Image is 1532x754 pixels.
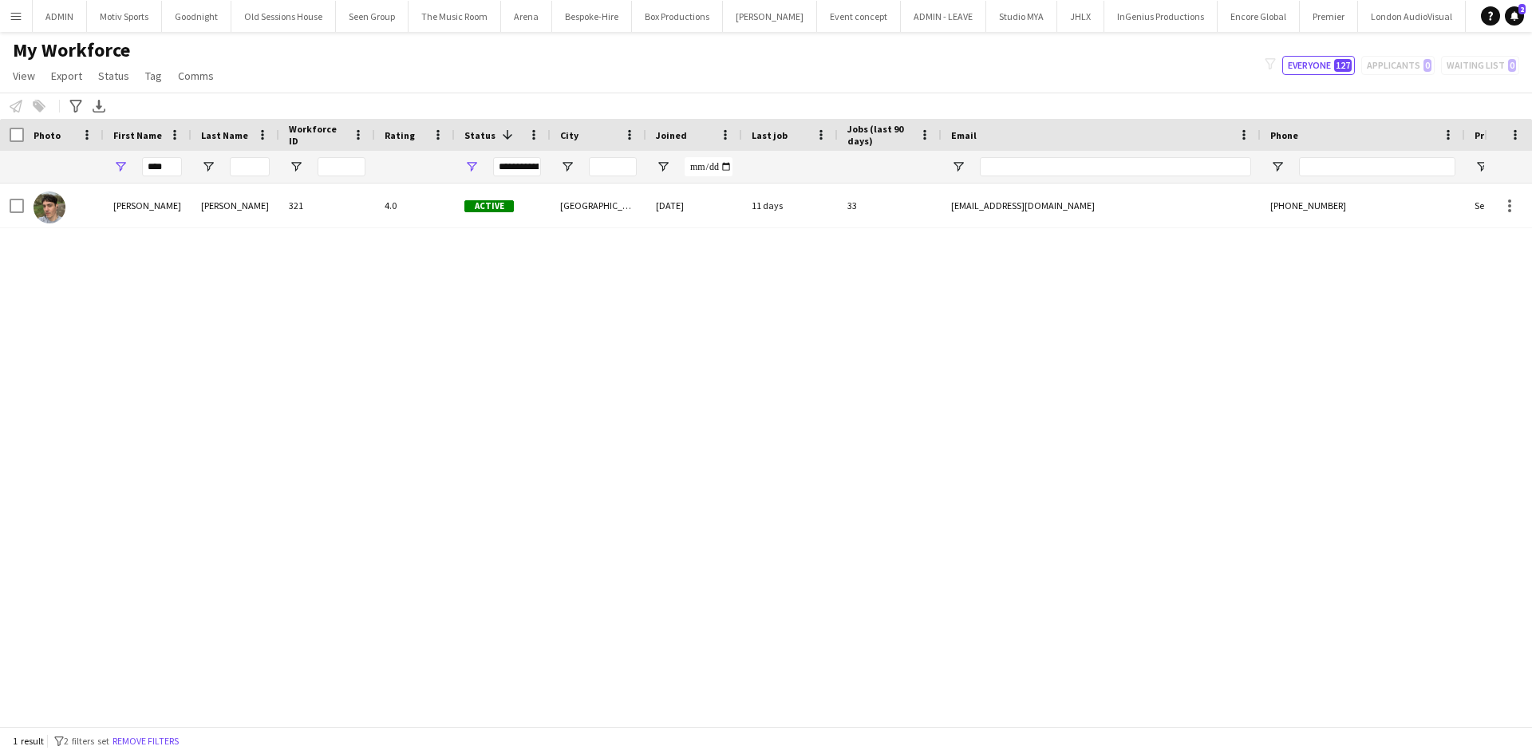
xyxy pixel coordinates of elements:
span: First Name [113,129,162,141]
a: Export [45,65,89,86]
button: Open Filter Menu [113,160,128,174]
span: 2 [1518,4,1526,14]
button: Everyone127 [1282,56,1355,75]
button: Seen Group [336,1,409,32]
button: Open Filter Menu [1270,160,1285,174]
a: Status [92,65,136,86]
a: 2 [1505,6,1524,26]
input: Last Name Filter Input [230,157,270,176]
button: Studio MYA [986,1,1057,32]
button: Open Filter Menu [656,160,670,174]
div: 321 [279,184,375,227]
div: 33 [838,184,942,227]
span: Rating [385,129,415,141]
span: 2 filters set [64,735,109,747]
button: Open Filter Menu [201,160,215,174]
button: Premier [1300,1,1358,32]
span: Profile [1475,129,1506,141]
span: Photo [34,129,61,141]
span: Jobs (last 90 days) [847,123,913,147]
div: [EMAIL_ADDRESS][DOMAIN_NAME] [942,184,1261,227]
div: [DATE] [646,184,742,227]
button: ADMIN - LEAVE [901,1,986,32]
span: City [560,129,578,141]
button: London AudioVisual [1358,1,1466,32]
input: Joined Filter Input [685,157,732,176]
img: Alistair Redding [34,191,65,223]
span: Comms [178,69,214,83]
button: Motiv Sports [87,1,162,32]
div: [PERSON_NAME] [191,184,279,227]
input: City Filter Input [589,157,637,176]
input: Workforce ID Filter Input [318,157,365,176]
button: Goodnight [162,1,231,32]
button: Open Filter Menu [951,160,965,174]
span: Tag [145,69,162,83]
input: First Name Filter Input [142,157,182,176]
div: [PHONE_NUMBER] [1261,184,1465,227]
app-action-btn: Export XLSX [89,97,109,116]
button: Event concept [817,1,901,32]
button: Open Filter Menu [1475,160,1489,174]
button: [PERSON_NAME] [723,1,817,32]
div: [PERSON_NAME] [104,184,191,227]
button: Open Filter Menu [560,160,574,174]
div: 11 days [742,184,838,227]
button: Arena [501,1,552,32]
input: Phone Filter Input [1299,157,1455,176]
a: View [6,65,41,86]
button: Open Filter Menu [464,160,479,174]
span: Last Name [201,129,248,141]
span: Phone [1270,129,1298,141]
span: Workforce ID [289,123,346,147]
span: Status [98,69,129,83]
span: Email [951,129,977,141]
div: 4.0 [375,184,455,227]
button: Old Sessions House [231,1,336,32]
button: Box Productions [632,1,723,32]
button: Remove filters [109,732,182,750]
input: Email Filter Input [980,157,1251,176]
button: InGenius Productions [1104,1,1218,32]
button: Open Filter Menu [289,160,303,174]
button: JHLX [1057,1,1104,32]
a: Tag [139,65,168,86]
button: ADMIN [33,1,87,32]
span: Joined [656,129,687,141]
span: Export [51,69,82,83]
span: Status [464,129,496,141]
app-action-btn: Advanced filters [66,97,85,116]
button: Bespoke-Hire [552,1,632,32]
span: Last job [752,129,788,141]
span: My Workforce [13,38,130,62]
button: Encore Global [1218,1,1300,32]
button: The Music Room [409,1,501,32]
a: Comms [172,65,220,86]
span: Active [464,200,514,212]
span: 127 [1334,59,1352,72]
span: View [13,69,35,83]
div: [GEOGRAPHIC_DATA] [551,184,646,227]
